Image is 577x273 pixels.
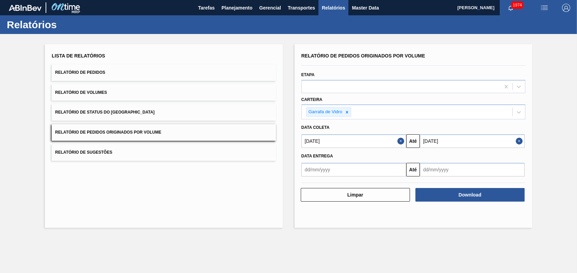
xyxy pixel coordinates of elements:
[301,72,315,77] label: Etapa
[301,163,406,176] input: dd/mm/yyyy
[301,154,333,158] span: Data entrega
[406,134,420,148] button: Até
[9,5,42,11] img: TNhmsLtSVTkK8tSr43FrP2fwEKptu5GPRR3wAAAABJRU5ErkJggg==
[52,124,276,141] button: Relatório de Pedidos Originados por Volume
[52,53,105,58] span: Lista de Relatórios
[511,1,523,9] span: 1974
[420,134,525,148] input: dd/mm/yyyy
[301,53,425,58] span: Relatório de Pedidos Originados por Volume
[516,134,525,148] button: Close
[301,134,406,148] input: dd/mm/yyyy
[55,90,107,95] span: Relatório de Volumes
[301,125,330,130] span: Data coleta
[415,188,525,202] button: Download
[52,64,276,81] button: Relatório de Pedidos
[301,97,323,102] label: Carteira
[288,4,315,12] span: Transportes
[420,163,525,176] input: dd/mm/yyyy
[259,4,281,12] span: Gerencial
[52,144,276,161] button: Relatório de Sugestões
[500,3,522,13] button: Notificações
[307,108,344,116] div: Garrafa de Vidro
[352,4,379,12] span: Master Data
[198,4,215,12] span: Tarefas
[55,110,154,115] span: Relatório de Status do [GEOGRAPHIC_DATA]
[55,130,161,135] span: Relatório de Pedidos Originados por Volume
[540,4,548,12] img: userActions
[562,4,570,12] img: Logout
[7,21,128,29] h1: Relatórios
[322,4,345,12] span: Relatórios
[52,104,276,121] button: Relatório de Status do [GEOGRAPHIC_DATA]
[52,84,276,101] button: Relatório de Volumes
[397,134,406,148] button: Close
[221,4,252,12] span: Planejamento
[55,70,105,75] span: Relatório de Pedidos
[406,163,420,176] button: Até
[301,188,410,202] button: Limpar
[55,150,112,155] span: Relatório de Sugestões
